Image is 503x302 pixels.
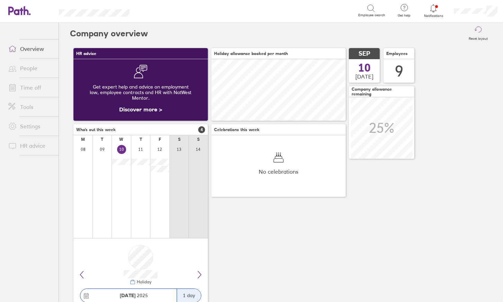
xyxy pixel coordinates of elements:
[79,79,202,106] div: Get expert help and advice on employment law, employee contracts and HR with NatWest Mentor.
[70,22,148,45] h2: Company overview
[178,137,180,142] div: S
[352,87,412,97] span: Company allowance remaining
[101,137,103,142] div: T
[119,106,162,113] a: Discover more >
[214,51,288,56] span: Holiday allowance booked per month
[3,61,59,75] a: People
[3,139,59,153] a: HR advice
[422,3,445,18] a: Notifications
[465,22,492,45] button: Reset layout
[76,127,116,132] span: Who's out this week
[198,126,205,133] span: 4
[393,13,415,18] span: Get help
[135,280,151,284] div: Holiday
[119,137,123,142] div: W
[395,62,403,80] div: 9
[358,62,371,73] span: 10
[214,127,259,132] span: Celebrations this week
[159,137,161,142] div: F
[140,137,142,142] div: T
[3,81,59,94] a: Time off
[197,137,200,142] div: S
[120,293,148,298] span: 2025
[3,100,59,114] a: Tools
[3,42,59,56] a: Overview
[3,119,59,133] a: Settings
[120,292,135,299] strong: [DATE]
[386,51,408,56] span: Employees
[76,51,96,56] span: HR advice
[355,73,373,80] span: [DATE]
[422,14,445,18] span: Notifications
[148,7,166,13] div: Search
[81,137,85,142] div: M
[465,35,492,41] label: Reset layout
[358,13,385,17] span: Employee search
[259,168,298,175] span: No celebrations
[359,50,370,57] span: SEP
